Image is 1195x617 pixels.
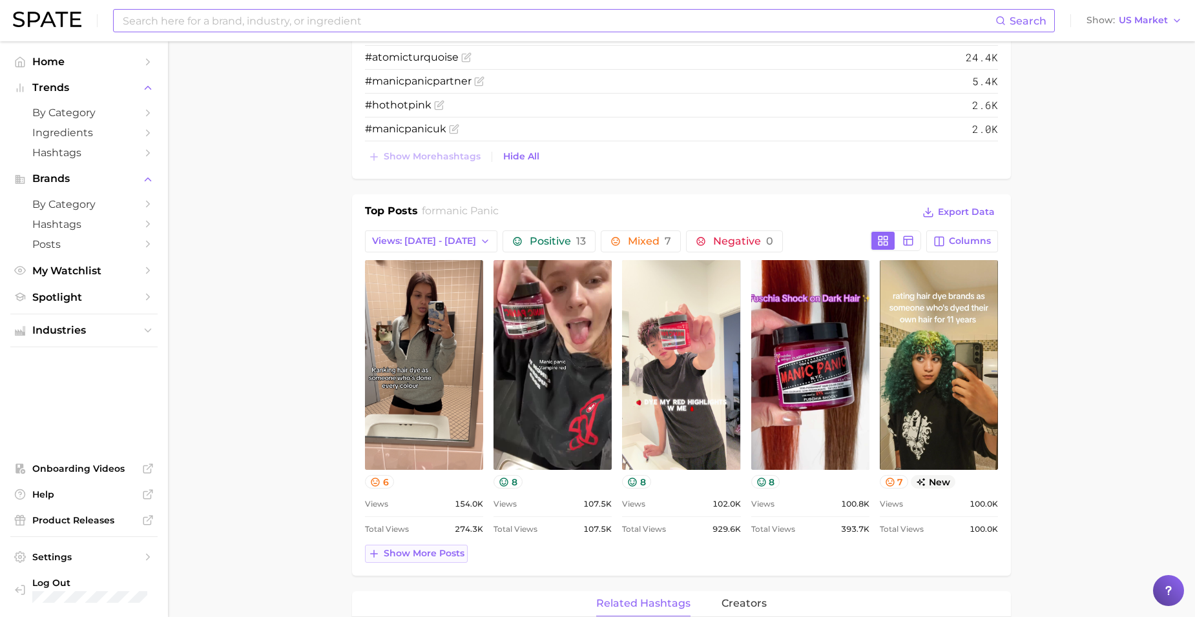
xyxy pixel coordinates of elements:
[365,203,418,223] h1: Top Posts
[966,50,998,65] span: 24.4k
[972,97,998,113] span: 2.6k
[32,106,136,119] span: by Category
[372,236,476,247] span: Views: [DATE] - [DATE]
[712,521,741,537] span: 929.6k
[32,126,136,139] span: Ingredients
[949,236,991,247] span: Columns
[365,521,409,537] span: Total Views
[32,173,136,185] span: Brands
[751,496,774,512] span: Views
[365,75,472,87] span: # partner
[10,321,158,340] button: Industries
[919,203,998,221] button: Export Data
[365,545,468,563] button: Show more posts
[365,475,394,489] button: 6
[494,496,517,512] span: Views
[32,82,136,94] span: Trends
[503,151,539,162] span: Hide All
[1083,12,1185,29] button: ShowUS Market
[384,151,481,162] span: Show more hashtags
[10,143,158,163] a: Hashtags
[32,514,136,526] span: Product Releases
[365,148,484,166] button: Show morehashtags
[766,235,773,247] span: 0
[365,230,497,252] button: Views: [DATE] - [DATE]
[712,496,741,512] span: 102.0k
[474,76,484,86] button: Flag as miscategorized or irrelevant
[372,123,404,135] span: manic
[32,551,136,563] span: Settings
[622,475,651,489] button: 8
[722,598,767,609] span: creators
[384,548,464,559] span: Show more posts
[13,12,81,27] img: SPATE
[404,75,433,87] span: panic
[665,235,671,247] span: 7
[365,123,446,135] span: # uk
[972,121,998,137] span: 2.0k
[713,236,773,247] span: Negative
[926,230,998,252] button: Columns
[596,598,691,609] span: related hashtags
[10,214,158,234] a: Hashtags
[10,573,158,607] a: Log out. Currently logged in with e-mail npd@developlus.com.
[970,496,998,512] span: 100.0k
[576,235,586,247] span: 13
[970,521,998,537] span: 100.0k
[972,74,998,89] span: 5.4k
[121,10,995,32] input: Search here for a brand, industry, or ingredient
[530,236,586,247] span: Positive
[365,51,459,63] span: #atomicturquoise
[622,521,666,537] span: Total Views
[1086,17,1115,24] span: Show
[455,496,483,512] span: 154.0k
[32,56,136,68] span: Home
[461,52,472,63] button: Flag as miscategorized or irrelevant
[32,238,136,250] span: Posts
[10,78,158,97] button: Trends
[583,521,612,537] span: 107.5k
[10,123,158,143] a: Ingredients
[32,291,136,303] span: Spotlight
[32,463,136,474] span: Onboarding Videos
[10,169,158,188] button: Brands
[10,511,158,530] a: Product Releases
[365,496,388,512] span: Views
[841,496,869,512] span: 100.8k
[622,496,645,512] span: Views
[911,475,955,489] span: new
[372,75,404,87] span: manic
[938,207,995,217] span: Export Data
[32,265,136,277] span: My Watchlist
[422,203,499,223] h2: for
[10,194,158,214] a: by Category
[435,205,499,217] span: manic panic
[32,489,136,500] span: Help
[880,496,903,512] span: Views
[434,100,444,110] button: Flag as miscategorized or irrelevant
[628,236,671,247] span: Mixed
[32,198,136,210] span: by Category
[10,103,158,123] a: by Category
[751,521,795,537] span: Total Views
[1119,17,1168,24] span: US Market
[583,496,612,512] span: 107.5k
[455,521,483,537] span: 274.3k
[32,218,136,230] span: Hashtags
[32,325,136,336] span: Industries
[500,148,543,165] button: Hide All
[494,475,523,489] button: 8
[841,521,869,537] span: 393.7k
[494,521,537,537] span: Total Views
[10,547,158,567] a: Settings
[880,475,909,489] button: 7
[10,261,158,281] a: My Watchlist
[365,99,431,111] span: #hothotpink
[32,577,147,589] span: Log Out
[10,52,158,72] a: Home
[1010,15,1046,27] span: Search
[10,485,158,504] a: Help
[449,124,459,134] button: Flag as miscategorized or irrelevant
[404,123,433,135] span: panic
[10,459,158,478] a: Onboarding Videos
